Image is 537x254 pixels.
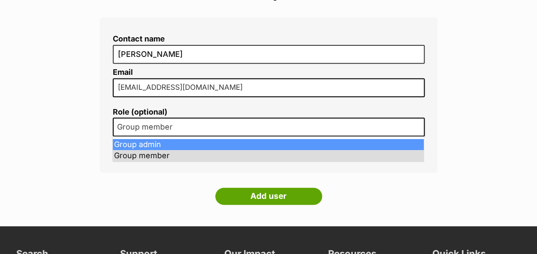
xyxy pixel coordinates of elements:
[113,118,425,136] span: Group member
[113,68,425,77] label: Email
[113,35,425,44] label: Contact name
[113,139,424,151] li: Group admin
[114,121,181,133] span: Group member
[113,150,424,162] li: Group member
[113,108,425,117] label: Role (optional)
[215,188,322,205] input: Add user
